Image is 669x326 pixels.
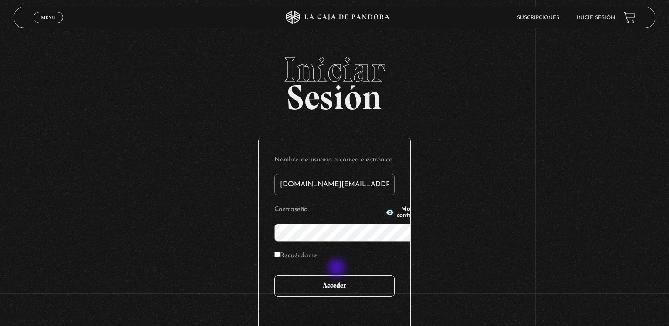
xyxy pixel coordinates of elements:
[274,252,280,257] input: Recuérdame
[41,15,55,20] span: Menu
[274,203,383,217] label: Contraseña
[517,15,559,20] a: Suscripciones
[385,206,427,218] button: Mostrar contraseña
[14,52,656,108] h2: Sesión
[624,11,635,23] a: View your shopping cart
[14,52,656,87] span: Iniciar
[38,22,59,28] span: Cerrar
[577,15,615,20] a: Inicie sesión
[274,275,395,297] input: Acceder
[274,249,317,263] label: Recuérdame
[274,154,395,167] label: Nombre de usuario o correo electrónico
[397,206,427,218] span: Mostrar contraseña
